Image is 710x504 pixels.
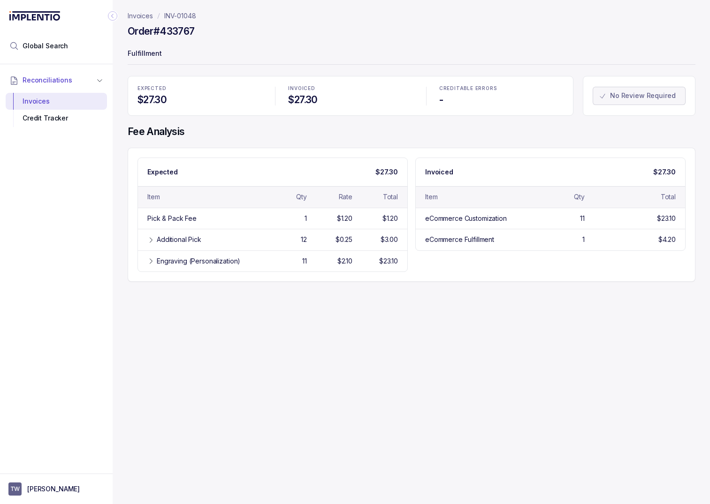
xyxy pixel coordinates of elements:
[147,192,160,202] div: Item
[147,167,178,177] p: Expected
[657,214,676,223] div: $23.10
[6,91,107,129] div: Reconciliations
[128,11,196,21] nav: breadcrumb
[147,214,197,223] div: Pick & Pack Fee
[128,25,194,38] h4: Order #433767
[6,70,107,90] button: Reconciliations
[301,235,307,244] div: 12
[305,214,307,223] div: 1
[379,256,398,266] div: $23.10
[27,484,80,494] p: [PERSON_NAME]
[8,482,22,496] span: User initials
[653,167,676,177] p: $27.30
[383,192,398,202] div: Total
[157,235,201,244] div: Additional Pick
[336,235,352,244] div: $0.25
[425,167,453,177] p: Invoiced
[337,256,352,266] div: $2.10
[580,214,585,223] div: 11
[13,110,99,127] div: Credit Tracker
[302,256,307,266] div: 11
[128,11,153,21] a: Invoices
[137,93,262,106] h4: $27.30
[137,86,262,91] p: EXPECTED
[164,11,196,21] a: INV-01048
[107,10,118,22] div: Collapse Icon
[425,192,437,202] div: Item
[425,235,494,244] div: eCommerce Fulfillment
[23,75,72,85] span: Reconciliations
[425,214,507,223] div: eCommerce Customization
[339,192,352,202] div: Rate
[381,235,398,244] div: $3.00
[375,167,398,177] p: $27.30
[296,192,307,202] div: Qty
[661,192,676,202] div: Total
[582,235,585,244] div: 1
[128,125,695,138] h4: Fee Analysis
[337,214,352,223] div: $1.20
[288,93,412,106] h4: $27.30
[439,86,564,91] p: CREDITABLE ERRORS
[13,93,99,110] div: Invoices
[8,482,104,496] button: User initials[PERSON_NAME]
[128,45,695,64] p: Fulfillment
[658,235,676,244] div: $4.20
[610,91,675,100] p: No Review Required
[382,214,398,223] div: $1.20
[288,86,412,91] p: INVOICED
[157,256,240,266] div: Engraving (Personalization)
[439,93,564,106] h4: -
[23,41,68,51] span: Global Search
[574,192,585,202] div: Qty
